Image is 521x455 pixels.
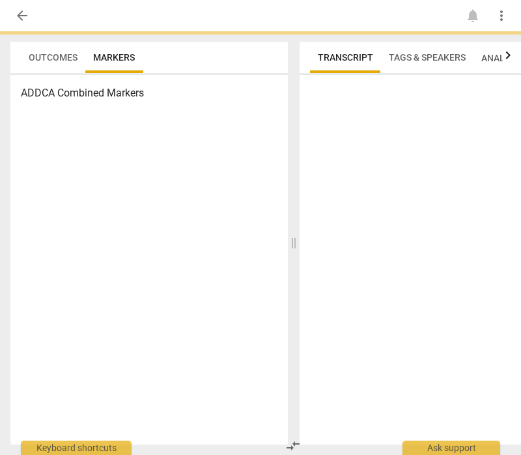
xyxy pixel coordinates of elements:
span: Tags & Speakers [389,52,466,63]
span: Outcomes [29,52,77,63]
div: Ask support [402,441,500,455]
div: Keyboard shortcuts [21,441,132,455]
span: more_vert [494,8,509,23]
span: arrow_back [14,8,30,23]
h3: ADDCA Combined Markers [21,85,277,101]
span: compare_arrows [285,438,301,454]
span: Transcript [318,52,373,63]
span: Markers [93,52,135,63]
